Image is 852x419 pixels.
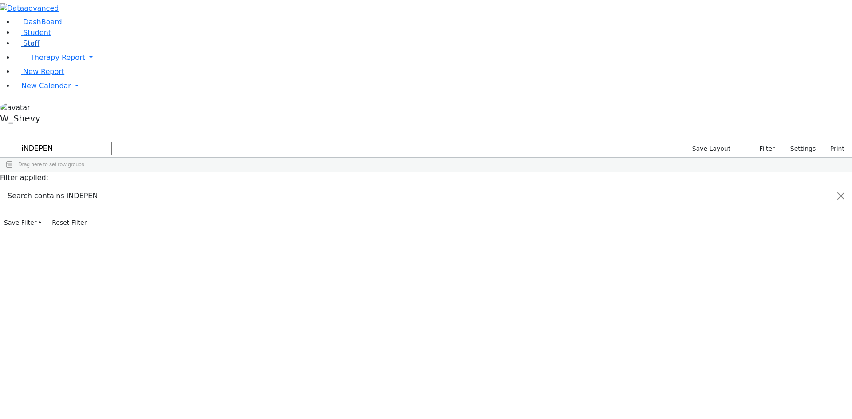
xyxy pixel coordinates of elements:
span: Drag here to set row groups [18,161,84,168]
button: Save Layout [688,142,734,156]
button: Filter [748,142,779,156]
a: DashBoard [14,18,62,26]
input: Search [20,142,112,155]
a: Therapy Report [14,49,852,67]
span: New Calendar [21,82,71,90]
a: Staff [14,39,39,47]
button: Close [830,184,852,208]
span: Therapy Report [30,53,85,62]
span: New Report [23,67,64,76]
a: Student [14,28,51,37]
span: DashBoard [23,18,62,26]
button: Reset Filter [48,216,91,230]
a: New Calendar [14,77,852,95]
button: Settings [779,142,820,156]
span: Staff [23,39,39,47]
span: Student [23,28,51,37]
button: Print [820,142,848,156]
a: New Report [14,67,64,76]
